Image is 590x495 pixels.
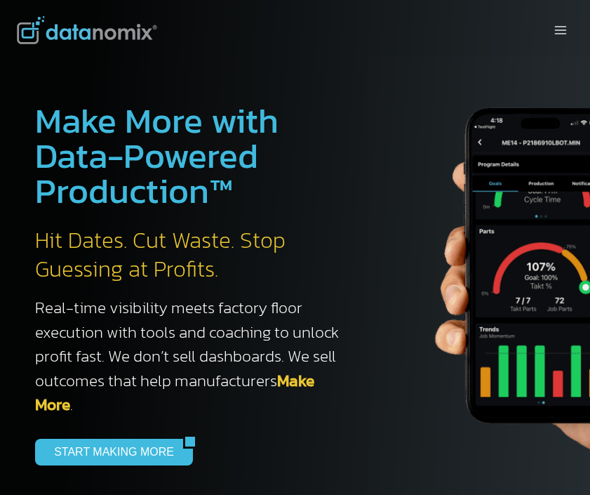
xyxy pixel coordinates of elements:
button: Open menu [547,19,573,41]
h2: Hit Dates. Cut Waste. Stop Guessing at Profits. [35,226,340,284]
a: Make More [35,369,314,417]
h3: Real-time visibility meets factory floor execution with tools and coaching to unlock profit fast.... [35,296,340,417]
h1: Make More with Data-Powered Production™ [35,103,340,209]
img: Datanomix [17,16,157,44]
a: START MAKING MORE [35,439,183,466]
